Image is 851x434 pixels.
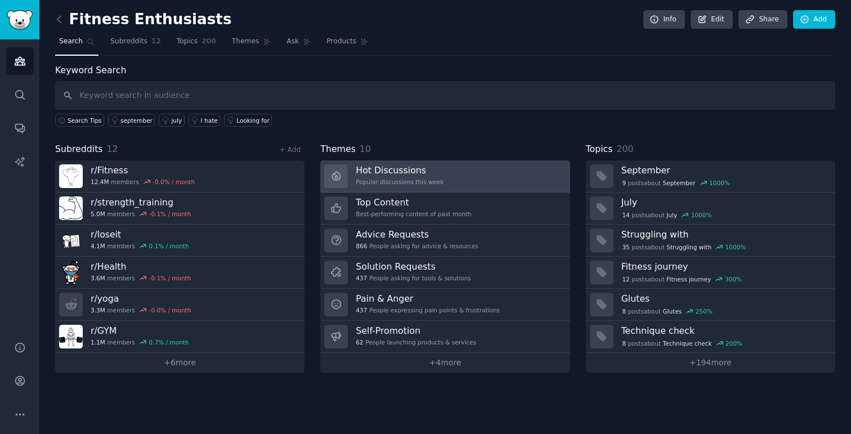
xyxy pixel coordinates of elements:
[586,225,835,257] a: Struggling with35postsaboutStruggling with1000%
[159,114,184,127] a: july
[55,160,304,193] a: r/Fitness12.4Mmembers-0.0% / month
[91,293,191,305] h3: r/ yoga
[91,164,195,176] h3: r/ Fitness
[586,193,835,225] a: July14postsaboutJuly1000%
[224,114,272,127] a: Looking for
[91,338,105,346] span: 1.1M
[356,338,476,346] div: People launching products & services
[106,33,165,56] a: Subreddits12
[696,307,713,315] div: 250 %
[320,257,570,289] a: Solution Requests437People asking for tools & solutions
[59,229,83,252] img: loseit
[621,242,747,252] div: post s about
[59,261,83,284] img: Health
[663,307,682,315] span: Glutes
[55,193,304,225] a: r/strength_training5.0Mmembers-0.1% / month
[59,196,83,220] img: strength_training
[360,144,371,154] span: 10
[356,164,444,176] h3: Hot Discussions
[55,65,126,75] label: Keyword Search
[91,306,191,314] div: members
[279,146,301,154] a: + Add
[621,164,827,176] h3: September
[108,114,155,127] a: september
[91,242,189,250] div: members
[356,178,444,186] div: Popular discussions this week
[725,243,746,251] div: 1000 %
[286,37,299,47] span: Ask
[622,275,629,283] span: 12
[622,243,629,251] span: 35
[55,289,304,321] a: r/yoga3.3Mmembers-0.0% / month
[91,338,189,346] div: members
[622,211,629,219] span: 14
[320,225,570,257] a: Advice Requests866People asking for advice & resources
[149,274,191,282] div: -0.1 % / month
[356,274,471,282] div: People asking for tools & solutions
[356,274,367,282] span: 437
[356,210,472,218] div: Best-performing content of past month
[356,306,367,314] span: 437
[59,325,83,348] img: GYM
[586,142,613,156] span: Topics
[151,37,161,47] span: 12
[666,243,711,251] span: Struggling with
[110,37,147,47] span: Subreddits
[320,321,570,353] a: Self-Promotion62People launching products & services
[173,33,220,56] a: Topics200
[621,210,713,220] div: post s about
[91,261,191,272] h3: r/ Health
[91,274,191,282] div: members
[120,117,153,124] div: september
[55,142,103,156] span: Subreddits
[91,242,105,250] span: 4.1M
[7,10,33,30] img: GummySearch logo
[663,339,712,347] span: Technique check
[586,321,835,353] a: Technique check8postsaboutTechnique check200%
[91,178,195,186] div: members
[59,164,83,188] img: Fitness
[622,179,626,187] span: 9
[691,10,733,29] a: Edit
[323,33,372,56] a: Products
[91,196,191,208] h3: r/ strength_training
[356,242,367,250] span: 866
[356,261,471,272] h3: Solution Requests
[691,211,712,219] div: 1000 %
[621,178,731,188] div: post s about
[59,37,83,47] span: Search
[586,160,835,193] a: September9postsaboutSeptember1000%
[356,338,363,346] span: 62
[622,307,626,315] span: 8
[320,193,570,225] a: Top ContentBest-performing content of past month
[621,229,827,240] h3: Struggling with
[228,33,275,56] a: Themes
[356,325,476,337] h3: Self-Promotion
[356,293,500,305] h3: Pain & Anger
[621,306,714,316] div: post s about
[709,179,730,187] div: 1000 %
[621,293,827,305] h3: Glutes
[107,144,118,154] span: 12
[149,210,191,218] div: -0.1 % / month
[283,33,315,56] a: Ask
[171,117,182,124] div: july
[356,306,500,314] div: People expressing pain points & frustrations
[177,37,198,47] span: Topics
[153,178,195,186] div: -0.0 % / month
[236,117,270,124] div: Looking for
[586,289,835,321] a: Glutes8postsaboutGlutes250%
[356,196,472,208] h3: Top Content
[55,353,304,373] a: +6more
[621,338,743,348] div: post s about
[663,179,696,187] span: September
[55,225,304,257] a: r/loseit4.1Mmembers0.1% / month
[201,37,216,47] span: 200
[622,339,626,347] span: 8
[55,11,232,29] h2: Fitness Enthusiasts
[356,229,478,240] h3: Advice Requests
[666,211,677,219] span: July
[586,257,835,289] a: Fitness journey12postsaboutFitness journey300%
[666,275,711,283] span: Fitness journey
[201,117,218,124] div: I hate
